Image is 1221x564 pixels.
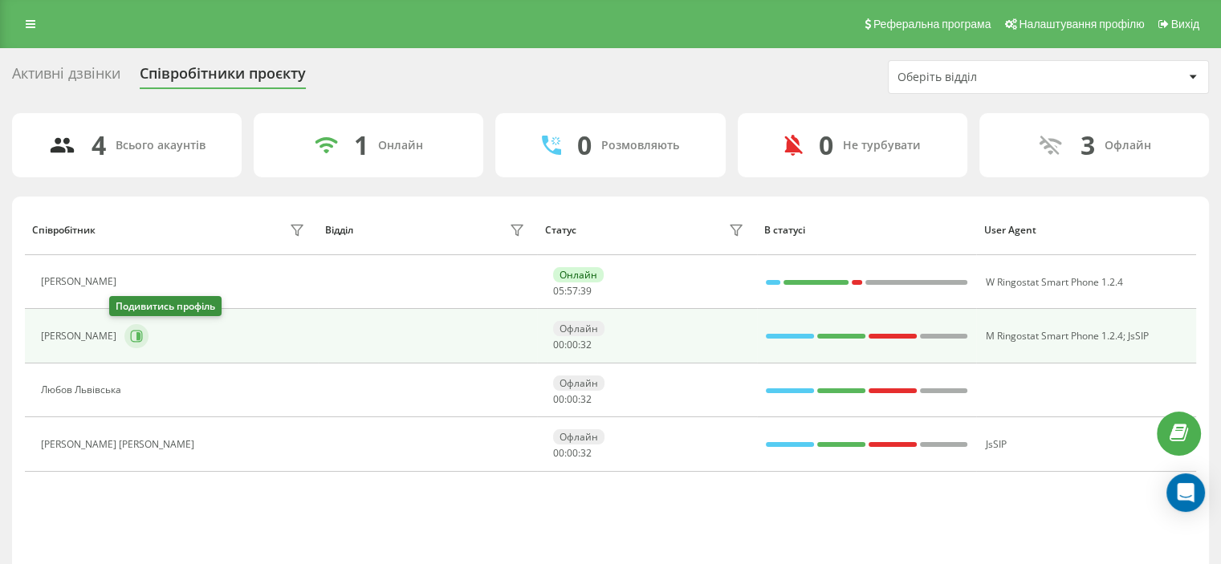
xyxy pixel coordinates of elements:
span: Вихід [1171,18,1199,30]
div: User Agent [984,225,1189,236]
span: W Ringostat Smart Phone 1.2.4 [985,275,1122,289]
div: Open Intercom Messenger [1166,473,1205,512]
div: 1 [354,130,368,160]
div: 0 [819,130,833,160]
span: 00 [567,392,578,406]
div: Оберіть відділ [897,71,1089,84]
div: Офлайн [553,429,604,444]
span: 39 [580,284,592,298]
span: JsSIP [1127,329,1148,343]
div: Розмовляють [601,139,679,152]
span: Налаштування профілю [1019,18,1144,30]
div: [PERSON_NAME] [PERSON_NAME] [41,439,198,450]
span: JsSIP [985,437,1006,451]
div: Онлайн [378,139,423,152]
span: 00 [567,338,578,351]
div: Активні дзвінки [12,65,120,90]
div: В статусі [764,225,969,236]
div: Статус [545,225,576,236]
div: Співробітники проєкту [140,65,306,90]
div: 0 [577,130,592,160]
div: Офлайн [553,321,604,336]
span: 32 [580,392,592,406]
div: [PERSON_NAME] [41,276,120,287]
span: 00 [553,338,564,351]
div: Всього акаунтів [116,139,206,152]
div: Офлайн [553,375,604,391]
div: : : [553,394,592,405]
div: Співробітник [32,225,96,236]
div: : : [553,339,592,351]
span: 00 [553,446,564,460]
span: Реферальна програма [873,18,991,30]
div: Офлайн [1104,139,1150,152]
span: M Ringostat Smart Phone 1.2.4 [985,329,1122,343]
div: 4 [92,130,106,160]
span: 32 [580,338,592,351]
div: : : [553,286,592,297]
div: Любов Львівська [41,384,125,396]
div: : : [553,448,592,459]
span: 05 [553,284,564,298]
span: 57 [567,284,578,298]
span: 00 [553,392,564,406]
span: 00 [567,446,578,460]
span: 32 [580,446,592,460]
div: Відділ [325,225,353,236]
div: Не турбувати [843,139,921,152]
div: [PERSON_NAME] [41,331,120,342]
div: Подивитись профіль [109,296,222,316]
div: 3 [1080,130,1094,160]
div: Онлайн [553,267,604,282]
